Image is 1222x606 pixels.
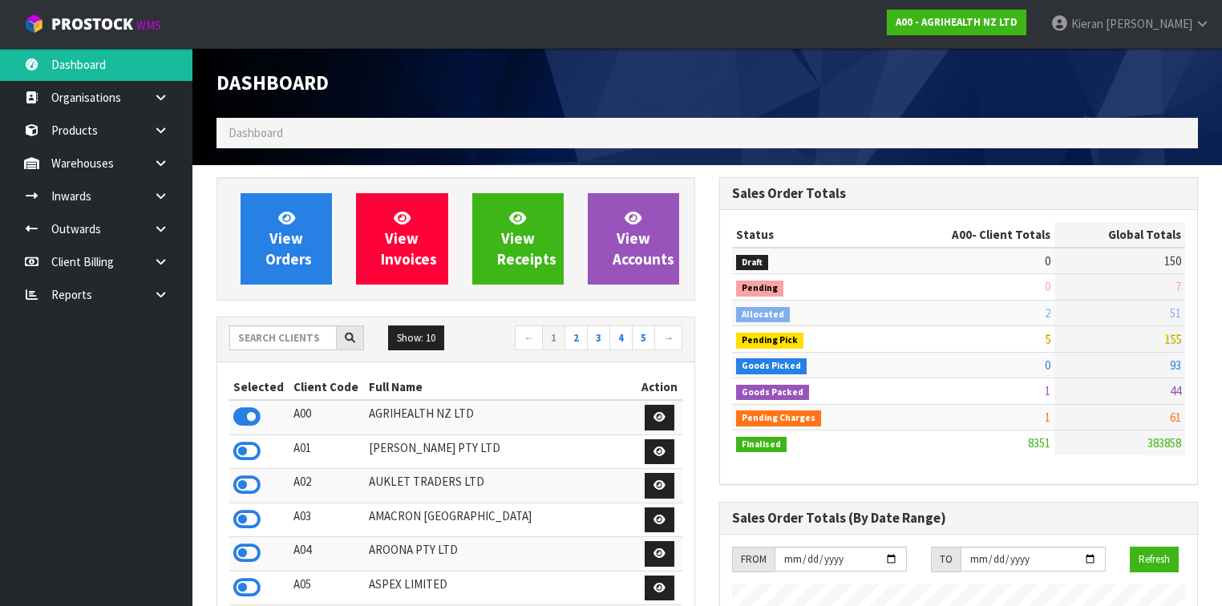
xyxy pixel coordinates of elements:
span: A00 [952,227,972,242]
a: 3 [587,325,610,351]
nav: Page navigation [467,325,682,353]
span: 61 [1170,410,1181,425]
span: Pending Charges [736,410,821,426]
td: A05 [289,571,365,605]
span: 1 [1045,410,1050,425]
strong: A00 - AGRIHEALTH NZ LTD [896,15,1018,29]
td: A01 [289,434,365,469]
a: 1 [542,325,565,351]
td: A03 [289,503,365,537]
span: Allocated [736,307,790,323]
td: AGRIHEALTH NZ LTD [365,400,637,434]
span: 44 [1170,383,1181,398]
span: Pending Pick [736,333,803,349]
h3: Sales Order Totals [732,186,1185,201]
span: Goods Packed [736,385,809,401]
span: 0 [1045,253,1050,269]
span: View Receipts [497,208,556,269]
span: 150 [1164,253,1181,269]
td: AMACRON [GEOGRAPHIC_DATA] [365,503,637,537]
span: Pending [736,281,783,297]
span: 0 [1045,358,1050,373]
span: Kieran [1071,16,1103,31]
td: [PERSON_NAME] PTY LTD [365,434,637,469]
span: 5 [1045,331,1050,346]
th: Status [732,222,882,248]
span: Dashboard [229,125,283,140]
span: View Invoices [381,208,437,269]
td: A02 [289,469,365,503]
input: Search clients [229,325,337,350]
span: [PERSON_NAME] [1106,16,1192,31]
a: ViewAccounts [588,193,679,285]
span: 2 [1045,305,1050,321]
span: Goods Picked [736,358,807,374]
a: → [654,325,682,351]
td: AUKLET TRADERS LTD [365,469,637,503]
div: TO [931,547,961,572]
span: 7 [1175,279,1181,294]
span: View Orders [265,208,312,269]
td: ASPEX LIMITED [365,571,637,605]
a: A00 - AGRIHEALTH NZ LTD [887,10,1026,35]
span: Dashboard [216,70,329,95]
div: FROM [732,547,775,572]
td: A00 [289,400,365,434]
td: AROONA PTY LTD [365,537,637,572]
button: Show: 10 [388,325,444,351]
span: View Accounts [613,208,674,269]
span: 8351 [1028,435,1050,450]
td: A04 [289,537,365,572]
h3: Sales Order Totals (By Date Range) [732,511,1185,526]
span: Draft [736,255,768,271]
img: cube-alt.png [24,14,44,34]
a: 4 [609,325,633,351]
span: 93 [1170,358,1181,373]
th: Action [637,374,682,400]
span: 155 [1164,331,1181,346]
small: WMS [136,18,161,33]
a: 5 [632,325,655,351]
span: 383858 [1147,435,1181,450]
span: ProStock [51,14,133,34]
th: Global Totals [1054,222,1185,248]
a: ViewReceipts [472,193,564,285]
a: ViewOrders [241,193,332,285]
th: Client Code [289,374,365,400]
th: Full Name [365,374,637,400]
span: 1 [1045,383,1050,398]
span: Finalised [736,437,787,453]
a: ← [515,325,543,351]
button: Refresh [1130,547,1179,572]
span: 0 [1045,279,1050,294]
a: 2 [564,325,588,351]
th: Selected [229,374,289,400]
a: ViewInvoices [356,193,447,285]
span: 51 [1170,305,1181,321]
th: - Client Totals [882,222,1054,248]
